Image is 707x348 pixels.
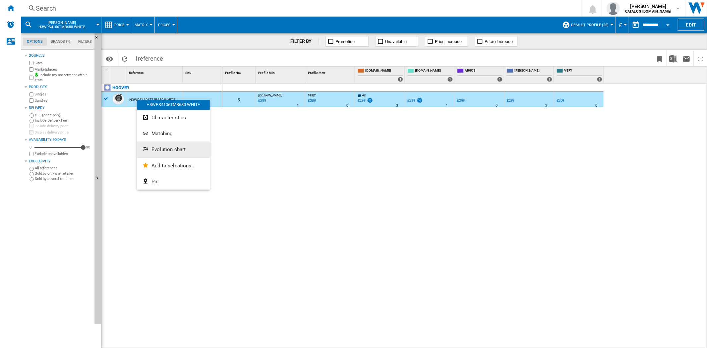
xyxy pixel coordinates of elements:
[137,174,210,190] button: Pin...
[151,146,186,152] span: Evolution chart
[137,142,210,157] button: Evolution chart
[151,131,172,137] span: Matching
[137,110,210,126] button: Characteristics
[137,158,210,174] button: Add to selections...
[151,163,196,169] span: Add to selections...
[137,100,210,110] div: H3WPS4106TMB680 WHITE
[137,126,210,142] button: Matching
[151,115,186,121] span: Characteristics
[151,179,158,185] span: Pin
